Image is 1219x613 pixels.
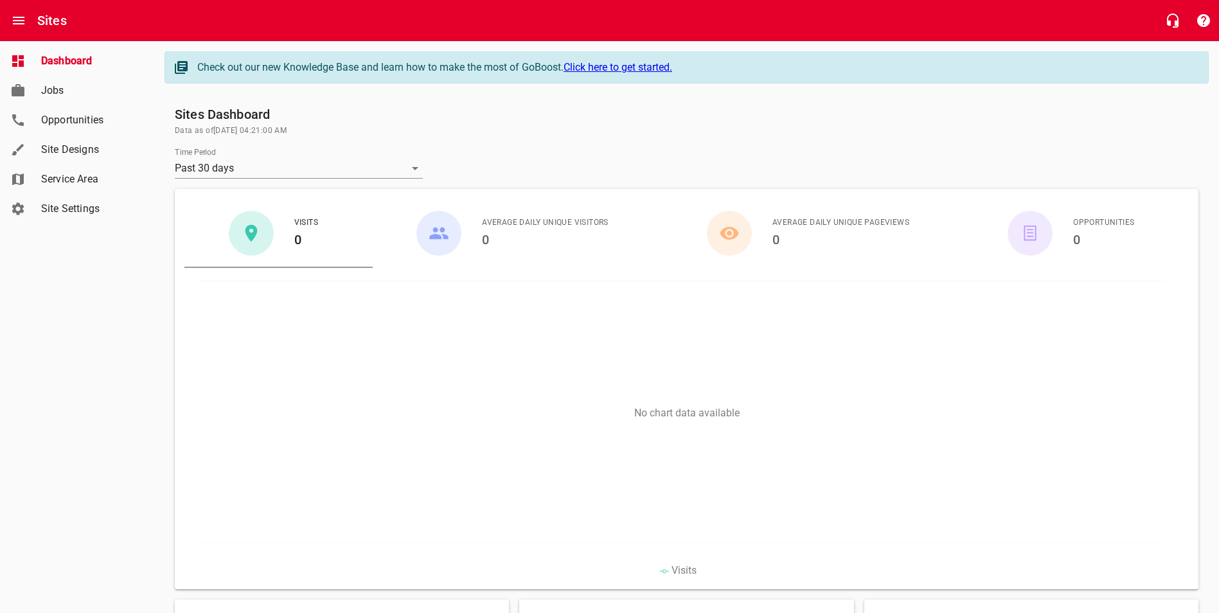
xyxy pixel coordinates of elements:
h6: 0 [294,229,318,250]
span: Opportunities [1073,217,1134,229]
span: Data as of [DATE] 04:21:00 AM [175,125,1198,138]
span: Jobs [41,83,139,98]
button: Live Chat [1157,5,1188,36]
h6: Sites Dashboard [175,104,1198,125]
h6: Sites [37,10,67,31]
span: Visits [672,564,697,576]
label: Time Period [175,148,216,156]
h6: 0 [772,229,909,250]
button: Open drawer [3,5,34,36]
div: Past 30 days [175,158,423,179]
p: No chart data available [184,407,1189,419]
span: Visits [294,217,318,229]
a: Click here to get started. [564,61,672,73]
span: Average Daily Unique Visitors [482,217,609,229]
h6: 0 [1073,229,1134,250]
span: Site Settings [41,201,139,217]
span: Service Area [41,172,139,187]
h6: 0 [482,229,609,250]
span: Site Designs [41,142,139,157]
button: Support Portal [1188,5,1219,36]
div: Check out our new Knowledge Base and learn how to make the most of GoBoost. [197,60,1195,75]
span: Dashboard [41,53,139,69]
span: Opportunities [41,112,139,128]
span: Average Daily Unique Pageviews [772,217,909,229]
